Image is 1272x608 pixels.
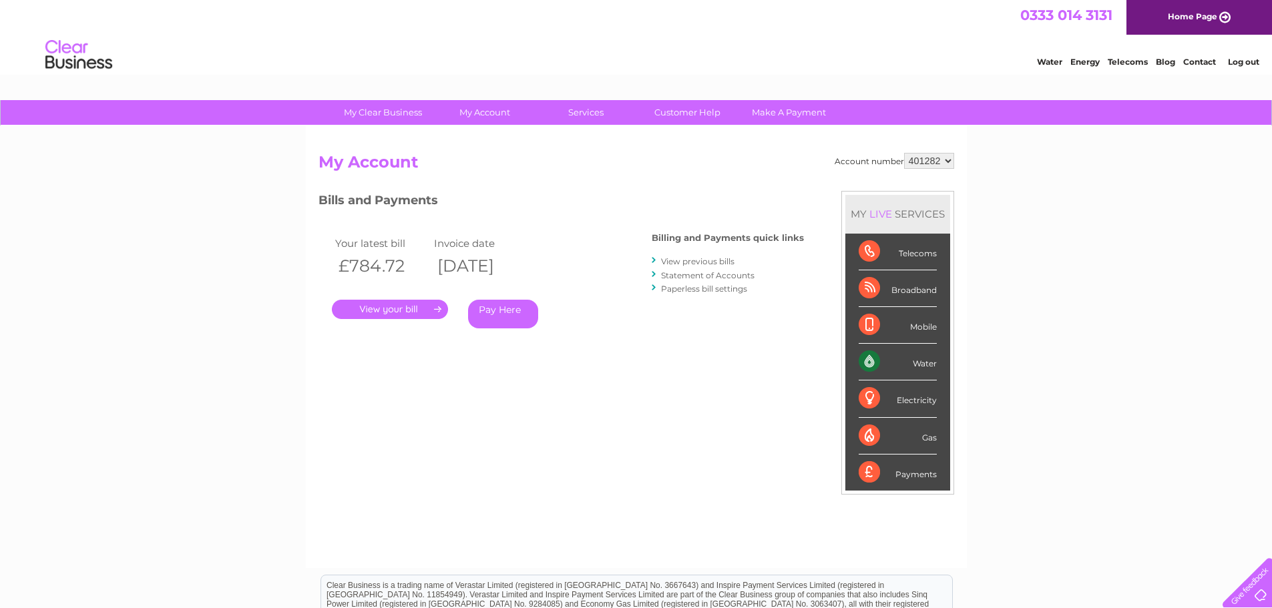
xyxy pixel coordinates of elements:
[431,234,530,252] td: Invoice date
[332,300,448,319] a: .
[319,191,804,214] h3: Bills and Payments
[332,234,431,252] td: Your latest bill
[45,35,113,75] img: logo.png
[859,344,937,380] div: Water
[632,100,743,125] a: Customer Help
[1183,57,1216,67] a: Contact
[1156,57,1175,67] a: Blog
[661,270,755,280] a: Statement of Accounts
[859,418,937,454] div: Gas
[734,100,844,125] a: Make A Payment
[1108,57,1148,67] a: Telecoms
[859,270,937,307] div: Broadband
[332,252,431,280] th: £784.72
[531,100,641,125] a: Services
[661,256,734,266] a: View previous bills
[1070,57,1100,67] a: Energy
[652,233,804,243] h4: Billing and Payments quick links
[321,7,952,65] div: Clear Business is a trading name of Verastar Limited (registered in [GEOGRAPHIC_DATA] No. 3667643...
[468,300,538,328] a: Pay Here
[1228,57,1259,67] a: Log out
[1037,57,1062,67] a: Water
[661,284,747,294] a: Paperless bill settings
[319,153,954,178] h2: My Account
[328,100,438,125] a: My Clear Business
[845,195,950,233] div: MY SERVICES
[867,208,895,220] div: LIVE
[1020,7,1112,23] a: 0333 014 3131
[859,454,937,491] div: Payments
[431,252,530,280] th: [DATE]
[859,307,937,344] div: Mobile
[429,100,540,125] a: My Account
[859,380,937,417] div: Electricity
[859,234,937,270] div: Telecoms
[835,153,954,169] div: Account number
